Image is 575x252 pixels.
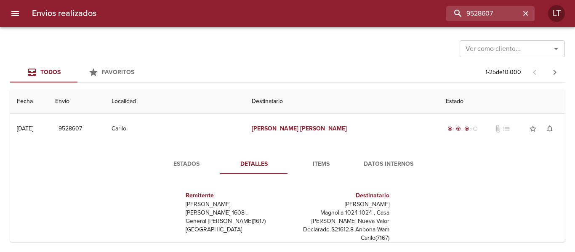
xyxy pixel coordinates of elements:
div: Tabs detalle de guia [153,154,422,174]
p: General [PERSON_NAME] ( 1617 ) [186,217,284,225]
span: Estados [158,159,215,170]
th: Envio [48,90,105,114]
button: Agregar a favoritos [524,120,541,137]
span: No tiene documentos adjuntos [494,125,502,133]
span: notifications_none [546,125,554,133]
span: star_border [529,125,537,133]
input: buscar [446,6,520,21]
span: radio_button_checked [456,126,461,131]
div: Tabs Envios [10,62,145,82]
h6: Remitente [186,191,284,200]
span: Items [293,159,350,170]
p: [PERSON_NAME] [186,200,284,209]
button: Activar notificaciones [541,120,558,137]
em: [PERSON_NAME] [300,125,347,132]
span: Detalles [225,159,282,170]
span: radio_button_checked [447,126,453,131]
th: Destinatario [245,90,439,114]
div: [DATE] [17,125,33,132]
span: radio_button_unchecked [473,126,478,131]
p: 1 - 25 de 10.000 [485,68,521,77]
td: Carilo [105,114,245,144]
th: Estado [439,90,565,114]
p: Magnolia 1024 1024 , Casa [PERSON_NAME] Nueva Valor Declarado $21612.8 Anbona Wam [291,209,389,234]
p: [PERSON_NAME] [291,200,389,209]
span: No tiene pedido asociado [502,125,511,133]
button: Abrir [550,43,562,55]
p: [PERSON_NAME] 1608 , [186,209,284,217]
span: Pagina anterior [524,68,545,76]
div: Abrir información de usuario [548,5,565,22]
th: Localidad [105,90,245,114]
span: radio_button_checked [464,126,469,131]
div: En viaje [446,125,479,133]
span: Pagina siguiente [545,62,565,82]
th: Fecha [10,90,48,114]
button: menu [5,3,25,24]
h6: Envios realizados [32,7,96,20]
em: [PERSON_NAME] [252,125,298,132]
span: Datos Internos [360,159,417,170]
h6: Destinatario [291,191,389,200]
span: Favoritos [102,69,134,76]
span: 9528607 [59,124,82,134]
div: LT [548,5,565,22]
p: Carilo ( 7167 ) [291,234,389,242]
button: 9528607 [55,121,85,137]
span: Todos [40,69,61,76]
p: [GEOGRAPHIC_DATA] [186,225,284,234]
